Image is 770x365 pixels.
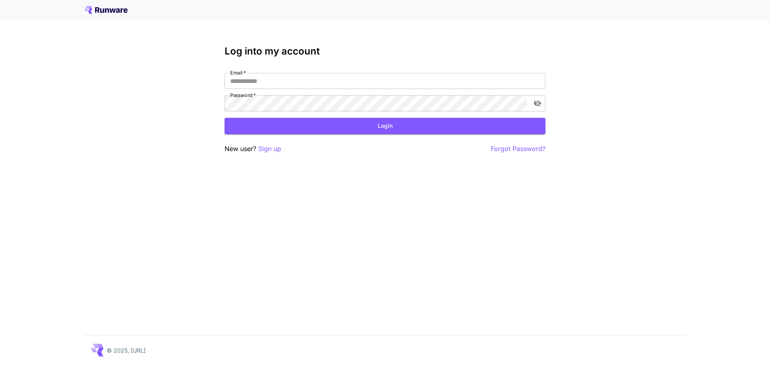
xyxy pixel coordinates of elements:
[107,346,146,355] p: © 2025, [URL]
[530,96,545,111] button: toggle password visibility
[258,144,281,154] button: Sign up
[225,118,545,134] button: Login
[230,69,246,76] label: Email
[491,144,545,154] button: Forgot Password?
[225,144,281,154] p: New user?
[225,46,545,57] h3: Log into my account
[230,92,256,99] label: Password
